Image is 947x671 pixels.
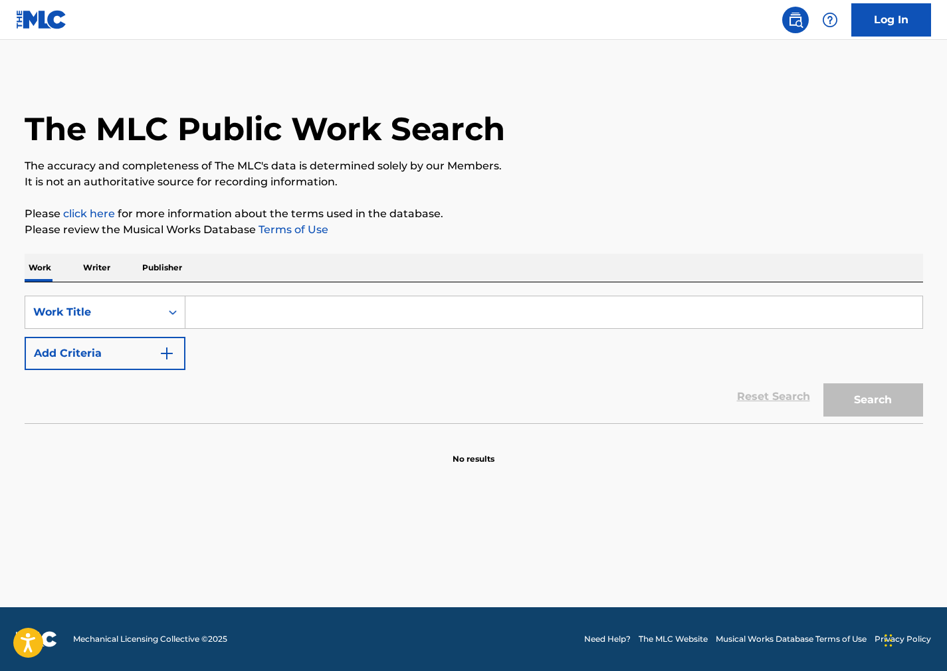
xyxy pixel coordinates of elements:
p: Please review the Musical Works Database [25,222,923,238]
img: MLC Logo [16,10,67,29]
a: Log In [851,3,931,37]
p: It is not an authoritative source for recording information. [25,174,923,190]
img: search [788,12,803,28]
p: Work [25,254,55,282]
img: help [822,12,838,28]
button: Add Criteria [25,337,185,370]
p: Writer [79,254,114,282]
p: The accuracy and completeness of The MLC's data is determined solely by our Members. [25,158,923,174]
form: Search Form [25,296,923,423]
img: 9d2ae6d4665cec9f34b9.svg [159,345,175,361]
p: No results [453,437,494,465]
a: Musical Works Database Terms of Use [716,633,867,645]
div: Help [817,7,843,33]
img: logo [16,631,57,647]
a: click here [63,207,115,220]
a: The MLC Website [639,633,708,645]
a: Terms of Use [256,223,328,236]
iframe: Chat Widget [881,607,947,671]
a: Need Help? [584,633,631,645]
p: Please for more information about the terms used in the database. [25,206,923,222]
a: Public Search [782,7,809,33]
a: Privacy Policy [875,633,931,645]
div: Drag [885,621,893,660]
p: Publisher [138,254,186,282]
span: Mechanical Licensing Collective © 2025 [73,633,227,645]
div: Work Title [33,304,153,320]
h1: The MLC Public Work Search [25,109,505,149]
